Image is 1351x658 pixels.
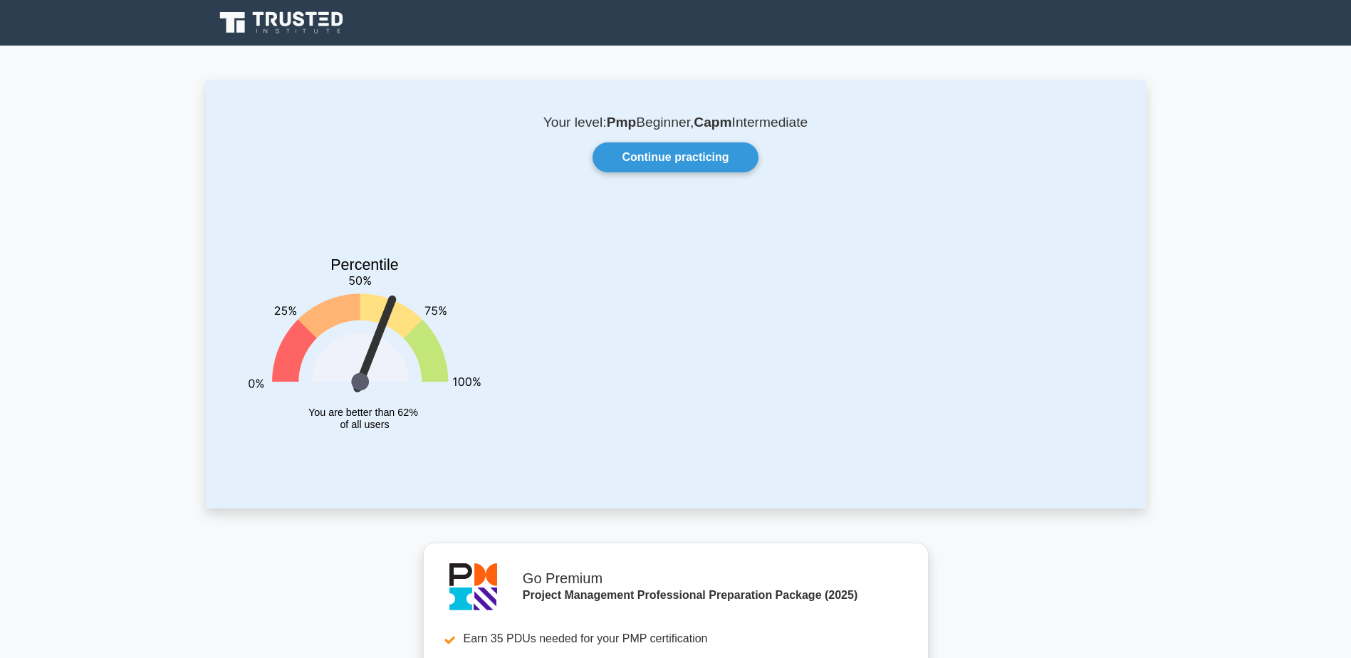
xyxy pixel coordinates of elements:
[240,114,1112,131] p: Your level: Beginner, Intermediate
[340,419,389,431] tspan: of all users
[330,256,399,273] text: Percentile
[308,407,418,418] tspan: You are better than 62%
[607,115,637,130] b: Pmp
[694,115,731,130] b: Capm
[593,142,758,172] a: Continue practicing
